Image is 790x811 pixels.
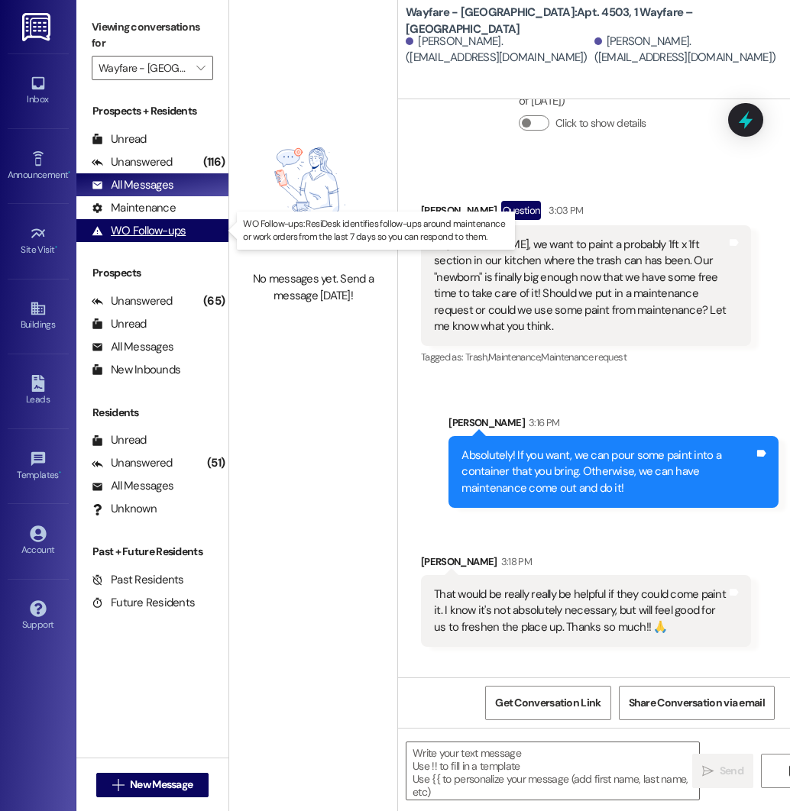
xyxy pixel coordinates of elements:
[8,596,69,637] a: Support
[203,451,228,475] div: (51)
[8,221,69,262] a: Site Visit •
[196,62,205,74] i: 
[434,586,727,635] div: That would be really really be helpful if they could come paint it. I know it's not absolutely ne...
[406,5,711,37] b: Wayfare - [GEOGRAPHIC_DATA]: Apt. 4503, 1 Wayfare – [GEOGRAPHIC_DATA]
[76,544,228,560] div: Past + Future Residents
[448,415,779,436] div: [PERSON_NAME]
[495,695,601,711] span: Get Conversation Link
[76,103,228,119] div: Prospects + Residents
[594,34,779,66] div: [PERSON_NAME]. ([EMAIL_ADDRESS][DOMAIN_NAME])
[92,131,147,147] div: Unread
[92,200,176,216] div: Maintenance
[92,293,173,309] div: Unanswered
[76,405,228,421] div: Residents
[55,242,57,253] span: •
[525,415,559,431] div: 3:16 PM
[22,13,53,41] img: ResiDesk Logo
[421,554,751,575] div: [PERSON_NAME]
[92,501,157,517] div: Unknown
[92,316,147,332] div: Unread
[68,167,70,178] span: •
[692,754,753,788] button: Send
[421,346,751,368] div: Tagged as:
[629,695,765,711] span: Share Conversation via email
[488,351,541,363] span: Maintenance ,
[199,289,228,313] div: (65)
[421,201,751,225] div: [PERSON_NAME]
[243,218,509,244] p: WO Follow-ups: ResiDesk identifies follow-ups around maintenance or work orders from the last 7 d...
[702,765,714,777] i: 
[92,177,173,193] div: All Messages
[199,150,228,174] div: (116)
[99,56,189,80] input: All communities
[8,370,69,412] a: Leads
[130,777,193,793] span: New Message
[541,351,626,363] span: Maintenance request
[406,34,591,66] div: [PERSON_NAME]. ([EMAIL_ADDRESS][DOMAIN_NAME])
[92,362,180,378] div: New Inbounds
[465,351,488,363] span: Trash ,
[501,201,542,220] div: Question
[8,296,69,337] a: Buildings
[619,686,775,720] button: Share Conversation via email
[92,572,184,588] div: Past Residents
[92,339,173,355] div: All Messages
[497,554,532,570] div: 3:18 PM
[720,763,743,779] span: Send
[92,432,147,448] div: Unread
[434,237,727,335] div: Hi [PERSON_NAME], we want to paint a probably 1ft x 1ft section in our kitchen where the trash ca...
[59,467,61,478] span: •
[96,773,209,797] button: New Message
[545,202,583,218] div: 3:03 PM
[8,446,69,487] a: Templates •
[8,521,69,562] a: Account
[92,455,173,471] div: Unanswered
[92,154,173,170] div: Unanswered
[92,478,173,494] div: All Messages
[461,448,754,496] div: Absolutely! If you want, we can pour some paint into a container that you bring. Otherwise, we ca...
[92,15,213,56] label: Viewing conversations for
[112,779,124,791] i: 
[76,265,228,281] div: Prospects
[8,70,69,111] a: Inbox
[555,115,646,131] label: Click to show details
[92,223,186,239] div: WO Follow-ups
[485,686,610,720] button: Get Conversation Link
[246,102,380,263] img: empty-state
[246,271,380,304] div: No messages yet. Send a message [DATE]!
[92,595,195,611] div: Future Residents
